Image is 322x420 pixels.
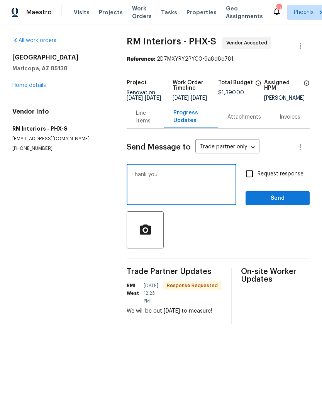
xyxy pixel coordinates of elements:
textarea: Thank you! [131,172,232,199]
span: The total cost of line items that have been proposed by Opendoor. This sum includes line items th... [255,80,261,90]
span: Geo Assignments [226,5,263,20]
div: [PERSON_NAME] [264,95,310,101]
b: Reference: [127,56,155,62]
span: Response Requested [164,282,221,289]
a: All work orders [12,38,56,43]
span: [DATE] [127,95,143,101]
div: Invoices [280,113,300,121]
span: Request response [258,170,303,178]
span: Send [252,194,303,203]
span: Properties [186,9,217,16]
span: Work Orders [132,5,152,20]
h6: RMI West [127,282,139,297]
h5: Work Order Timeline [173,80,218,91]
span: $1,390.00 [218,90,244,95]
span: Renovation [127,90,161,101]
p: [EMAIL_ADDRESS][DOMAIN_NAME] [12,136,108,142]
a: Home details [12,83,46,88]
div: 23 [276,5,281,12]
span: Phoenix [294,9,314,16]
h4: Vendor Info [12,108,108,116]
div: Line Items [136,109,155,125]
span: [DATE] [173,95,189,101]
span: Tasks [161,10,177,15]
span: Vendor Accepted [226,39,270,47]
div: Attachments [227,113,261,121]
span: - [127,95,161,101]
span: [DATE] [191,95,207,101]
span: - [173,95,207,101]
div: Trade partner only [195,141,259,154]
span: Projects [99,9,123,16]
button: Send [246,191,310,206]
span: The hpm assigned to this work order. [303,80,310,95]
span: RM Interiors - PHX-S [127,37,216,46]
h2: [GEOGRAPHIC_DATA] [12,54,108,61]
div: 2D7MXYRY2PYC0-9a8d8c781 [127,55,310,63]
span: Send Message to [127,143,191,151]
span: [DATE] [145,95,161,101]
h5: Total Budget [218,80,253,85]
div: Progress Updates [173,109,209,124]
h5: RM Interiors - PHX-S [12,125,108,133]
span: Maestro [26,9,52,16]
div: We will be out [DATE] to measure! [127,307,222,315]
span: [DATE] 12:23 PM [144,282,158,305]
span: Visits [74,9,90,16]
p: [PHONE_NUMBER] [12,145,108,152]
h5: Assigned HPM [264,80,301,91]
h5: Maricopa, AZ 85138 [12,65,108,72]
span: On-site Worker Updates [241,268,310,283]
span: Trade Partner Updates [127,268,222,275]
h5: Project [127,80,147,85]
